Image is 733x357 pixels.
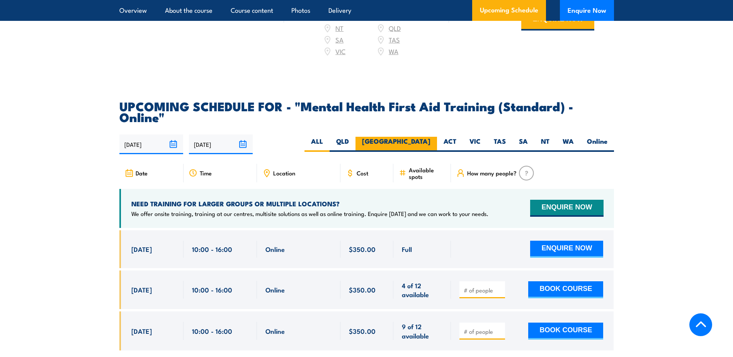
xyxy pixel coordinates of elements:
span: 10:00 - 16:00 [192,326,232,335]
button: BOOK COURSE [528,323,603,340]
span: Online [265,245,285,253]
p: We offer onsite training, training at our centres, multisite solutions as well as online training... [131,210,488,218]
span: How many people? [467,170,517,176]
button: BOOK COURSE [528,281,603,298]
span: Full [402,245,412,253]
button: ENQUIRE NOW [530,241,603,258]
span: [DATE] [131,245,152,253]
label: QLD [330,137,355,152]
span: Online [265,285,285,294]
label: NT [534,137,556,152]
span: [DATE] [131,326,152,335]
label: ACT [437,137,463,152]
span: Online [265,326,285,335]
input: # of people [464,328,502,335]
input: # of people [464,286,502,294]
h4: NEED TRAINING FOR LARGER GROUPS OR MULTIPLE LOCATIONS? [131,199,488,208]
span: $350.00 [349,326,376,335]
h2: UPCOMING SCHEDULE FOR - "Mental Health First Aid Training (Standard) - Online" [119,100,614,122]
label: Online [580,137,614,152]
span: Date [136,170,148,176]
input: To date [189,134,253,154]
span: 10:00 - 16:00 [192,285,232,294]
span: 4 of 12 available [402,281,442,299]
span: 10:00 - 16:00 [192,245,232,253]
span: Cost [357,170,368,176]
span: [DATE] [131,285,152,294]
label: [GEOGRAPHIC_DATA] [355,137,437,152]
label: VIC [463,137,487,152]
span: Time [200,170,212,176]
input: From date [119,134,183,154]
label: ALL [304,137,330,152]
label: TAS [487,137,512,152]
span: Location [273,170,295,176]
label: SA [512,137,534,152]
span: $350.00 [349,245,376,253]
span: Available spots [409,167,446,180]
button: ENQUIRE NOW [530,200,603,217]
span: $350.00 [349,285,376,294]
label: WA [556,137,580,152]
span: 9 of 12 available [402,322,442,340]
